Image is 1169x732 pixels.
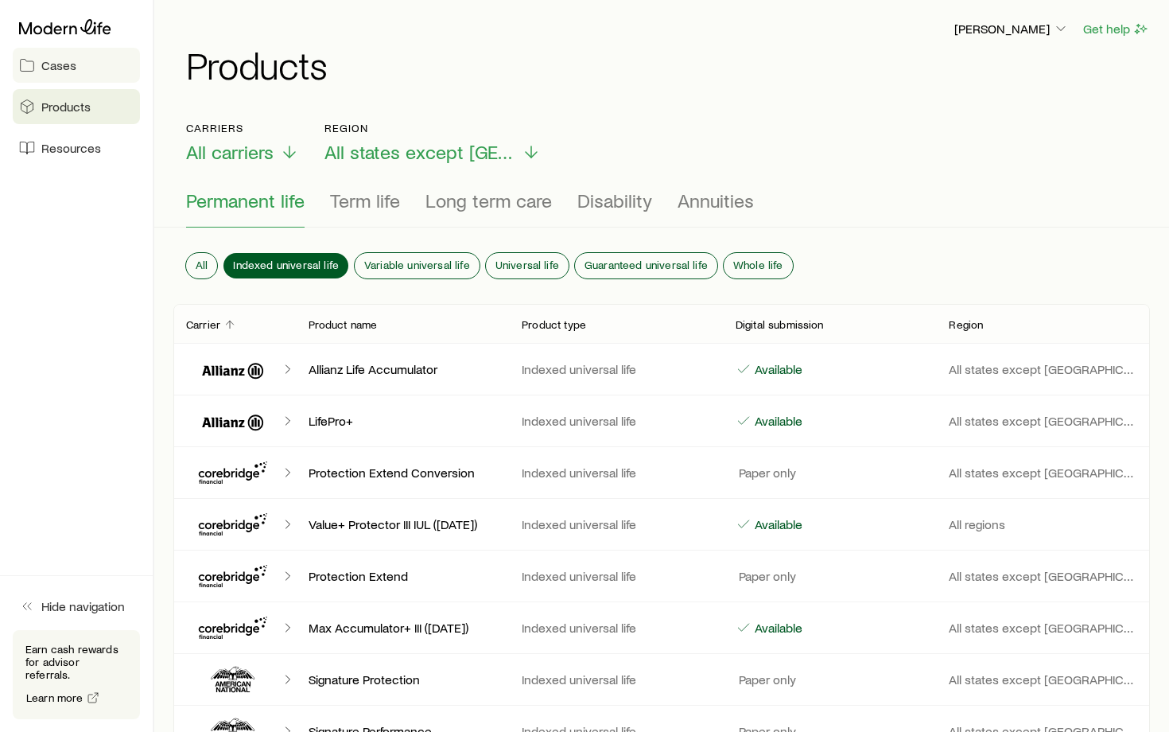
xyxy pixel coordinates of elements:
div: Product types [186,189,1137,228]
span: Learn more [26,692,83,703]
p: Region [949,318,983,331]
span: Products [41,99,91,115]
button: All [186,253,217,278]
span: Variable universal life [364,259,470,271]
p: Carriers [186,122,299,134]
span: Hide navigation [41,598,125,614]
button: Variable universal life [355,253,480,278]
button: RegionAll states except [GEOGRAPHIC_DATA] [324,122,541,164]
p: LifePro+ [309,413,497,429]
p: All regions [949,516,1137,532]
button: CarriersAll carriers [186,122,299,164]
p: Available [751,413,802,429]
span: All states except [GEOGRAPHIC_DATA] [324,141,515,163]
span: Disability [577,189,652,212]
button: Indexed universal life [223,253,348,278]
p: Signature Protection [309,672,497,687]
p: Indexed universal life [522,465,710,481]
span: All [196,259,208,271]
p: Protection Extend [309,568,497,584]
a: Resources [13,130,140,165]
p: Indexed universal life [522,620,710,636]
p: Available [751,620,802,636]
span: Annuities [678,189,754,212]
p: All states except [GEOGRAPHIC_DATA] [949,361,1137,377]
p: All states except [GEOGRAPHIC_DATA] [949,672,1137,687]
button: Whole life [724,253,793,278]
p: Max Accumulator+ III ([DATE]) [309,620,497,636]
p: [PERSON_NAME] [954,21,1069,37]
span: Resources [41,140,101,156]
p: Paper only [736,568,796,584]
p: Protection Extend Conversion [309,465,497,481]
span: Whole life [733,259,783,271]
p: Paper only [736,465,796,481]
span: All carriers [186,141,274,163]
div: Earn cash rewards for advisor referrals.Learn more [13,630,140,719]
a: Products [13,89,140,124]
p: Indexed universal life [522,672,710,687]
button: [PERSON_NAME] [953,20,1070,39]
p: All states except [GEOGRAPHIC_DATA] [949,620,1137,636]
span: Cases [41,57,76,73]
button: Hide navigation [13,589,140,624]
span: Permanent life [186,189,305,212]
span: Term life [330,189,400,212]
p: Digital submission [736,318,824,331]
p: Region [324,122,541,134]
span: Guaranteed universal life [584,259,708,271]
p: Indexed universal life [522,361,710,377]
span: Indexed universal life [233,259,339,271]
p: Carrier [186,318,220,331]
p: All states except [GEOGRAPHIC_DATA] [949,568,1137,584]
p: Earn cash rewards for advisor referrals. [25,643,127,681]
p: Product type [522,318,586,331]
p: Paper only [736,672,796,687]
p: Indexed universal life [522,568,710,584]
p: Indexed universal life [522,516,710,532]
p: All states except [GEOGRAPHIC_DATA] [949,413,1137,429]
p: Available [751,361,802,377]
p: All states except [GEOGRAPHIC_DATA] [949,465,1137,481]
span: Universal life [495,259,559,271]
p: Product name [309,318,378,331]
button: Get help [1082,20,1150,38]
span: Long term care [425,189,552,212]
p: Available [751,516,802,532]
p: Allianz Life Accumulator [309,361,497,377]
p: Indexed universal life [522,413,710,429]
button: Universal life [486,253,569,278]
a: Cases [13,48,140,83]
button: Guaranteed universal life [575,253,717,278]
h1: Products [186,45,1150,84]
p: Value+ Protector III IUL ([DATE]) [309,516,497,532]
